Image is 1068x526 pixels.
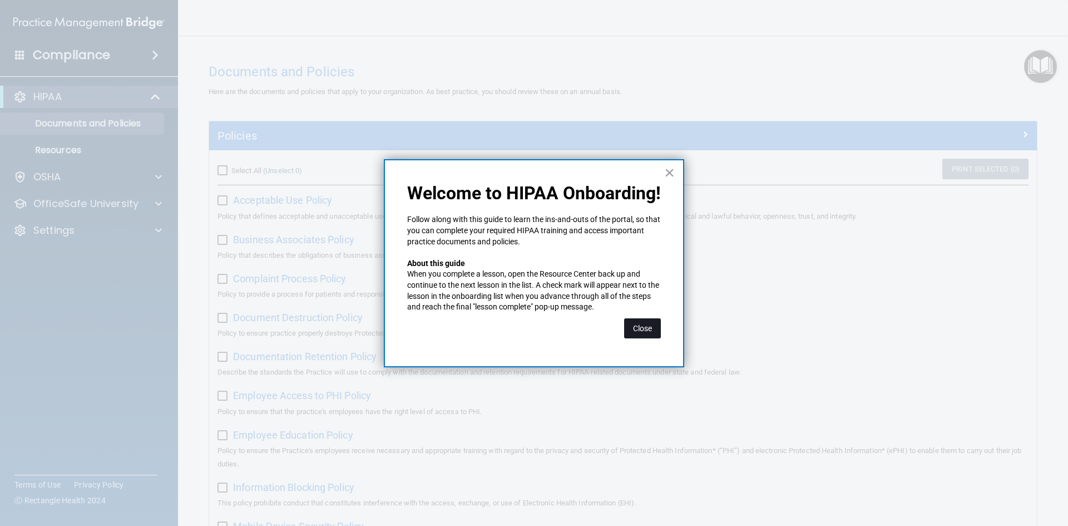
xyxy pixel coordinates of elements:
p: When you complete a lesson, open the Resource Center back up and continue to the next lesson in t... [407,269,661,312]
button: Close [624,318,661,338]
p: Follow along with this guide to learn the ins-and-outs of the portal, so that you can complete yo... [407,214,661,247]
p: Welcome to HIPAA Onboarding! [407,183,661,204]
strong: About this guide [407,259,465,268]
button: Close [664,164,675,181]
